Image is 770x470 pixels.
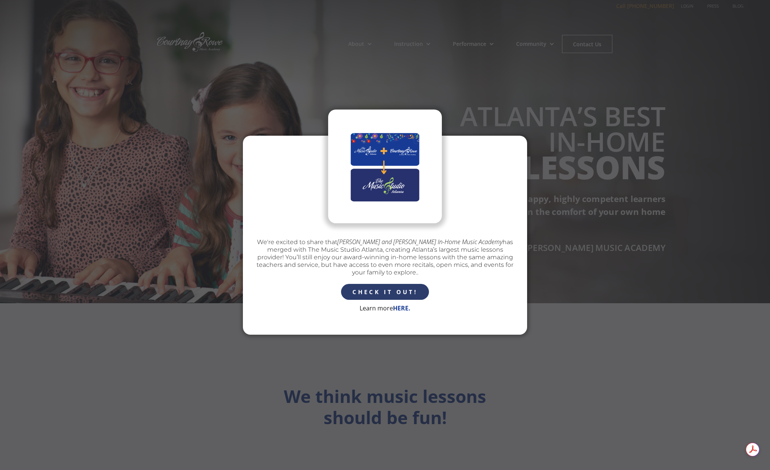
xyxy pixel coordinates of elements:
[393,304,410,312] a: HERE.
[341,284,429,300] a: CHECK IT OUT!
[337,238,502,246] em: [PERSON_NAME] and [PERSON_NAME] In-Home Music Academy
[254,238,516,276] p: We're excited to share that has merged with The Music Studio Atlanta, creating Atlanta’s largest ...
[360,304,410,313] p: Learn more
